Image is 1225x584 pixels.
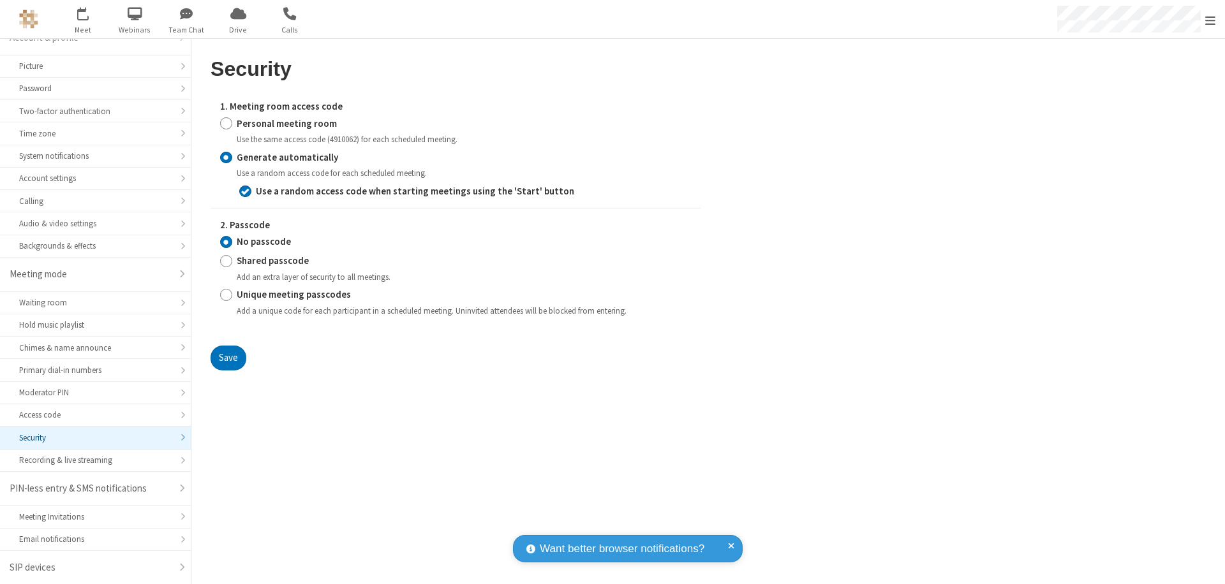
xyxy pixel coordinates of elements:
strong: Shared passcode [237,254,309,266]
div: Email notifications [19,533,172,545]
div: Use a random access code for each scheduled meeting. [237,167,691,179]
div: Security [19,432,172,444]
span: Team Chat [163,24,211,36]
div: Add a unique code for each participant in a scheduled meeting. Uninvited attendees will be blocke... [237,305,691,317]
div: Use the same access code (4910062) for each scheduled meeting. [237,133,691,145]
div: Hold music playlist [19,319,172,331]
div: Backgrounds & effects [19,240,172,252]
span: Drive [214,24,262,36]
strong: Use a random access code when starting meetings using the 'Start' button [256,185,574,197]
div: System notifications [19,150,172,162]
span: Meet [59,24,107,36]
div: Add an extra layer of security to all meetings. [237,271,691,283]
div: Moderator PIN [19,386,172,398]
strong: Generate automatically [237,151,338,163]
div: 1 [86,7,94,17]
div: Calling [19,195,172,207]
img: QA Selenium DO NOT DELETE OR CHANGE [19,10,38,29]
div: Picture [19,60,172,72]
div: Audio & video settings [19,217,172,230]
div: Account settings [19,172,172,184]
div: Chimes & name announce [19,342,172,354]
strong: Unique meeting passcodes [237,288,351,300]
div: Waiting room [19,296,172,309]
strong: Personal meeting room [237,117,337,129]
div: Access code [19,409,172,421]
button: Save [211,346,246,371]
div: Meeting Invitations [19,511,172,523]
div: Meeting mode [10,267,172,282]
span: Want better browser notifications? [540,541,704,557]
span: Webinars [111,24,159,36]
div: Time zone [19,128,172,140]
span: Calls [266,24,314,36]
div: SIP devices [10,560,172,575]
div: Two-factor authentication [19,105,172,117]
iframe: Chat [1193,551,1215,575]
div: Primary dial-in numbers [19,364,172,376]
h2: Security [211,58,701,80]
label: 2. Passcode [220,218,691,233]
div: Password [19,82,172,94]
label: 1. Meeting room access code [220,99,691,114]
div: PIN-less entry & SMS notifications [10,481,172,496]
strong: No passcode [237,235,291,247]
div: Recording & live streaming [19,454,172,466]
